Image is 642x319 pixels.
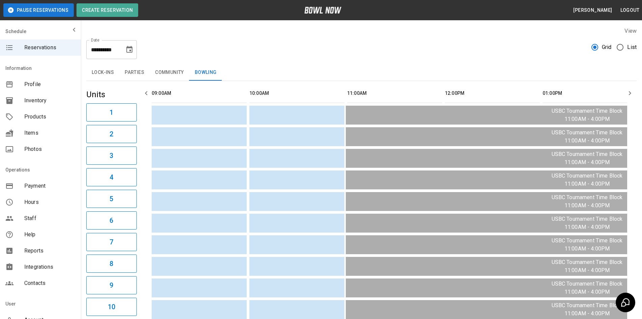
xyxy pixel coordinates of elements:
[86,103,137,122] button: 1
[86,168,137,186] button: 4
[24,279,75,287] span: Contacts
[77,3,138,17] button: Create Reservation
[86,233,137,251] button: 7
[86,298,137,316] button: 10
[86,190,137,208] button: 5
[445,84,540,103] th: 12:00PM
[110,193,113,204] h6: 5
[86,125,137,143] button: 2
[86,64,637,81] div: inventory tabs
[24,44,75,52] span: Reservations
[304,7,341,14] img: logo
[3,3,74,17] button: Pause Reservations
[24,214,75,222] span: Staff
[627,43,637,51] span: List
[86,211,137,230] button: 6
[602,43,612,51] span: Grid
[108,301,115,312] h6: 10
[24,129,75,137] span: Items
[86,147,137,165] button: 3
[24,182,75,190] span: Payment
[347,84,442,103] th: 11:00AM
[123,43,136,56] button: Choose date, selected date is May 17, 2026
[119,64,150,81] button: Parties
[86,89,137,100] h5: Units
[110,150,113,161] h6: 3
[249,84,344,103] th: 10:00AM
[24,113,75,121] span: Products
[24,97,75,105] span: Inventory
[24,198,75,206] span: Hours
[24,80,75,88] span: Profile
[110,280,113,291] h6: 9
[110,172,113,183] h6: 4
[110,215,113,226] h6: 6
[571,4,615,17] button: [PERSON_NAME]
[86,276,137,294] button: 9
[24,231,75,239] span: Help
[24,263,75,271] span: Integrations
[152,84,247,103] th: 09:00AM
[189,64,222,81] button: Bowling
[618,4,642,17] button: Logout
[110,237,113,247] h6: 7
[624,28,637,34] label: View
[86,64,119,81] button: Lock-ins
[86,255,137,273] button: 8
[24,145,75,153] span: Photos
[110,258,113,269] h6: 8
[110,107,113,118] h6: 1
[24,247,75,255] span: Reports
[110,129,113,139] h6: 2
[150,64,189,81] button: Community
